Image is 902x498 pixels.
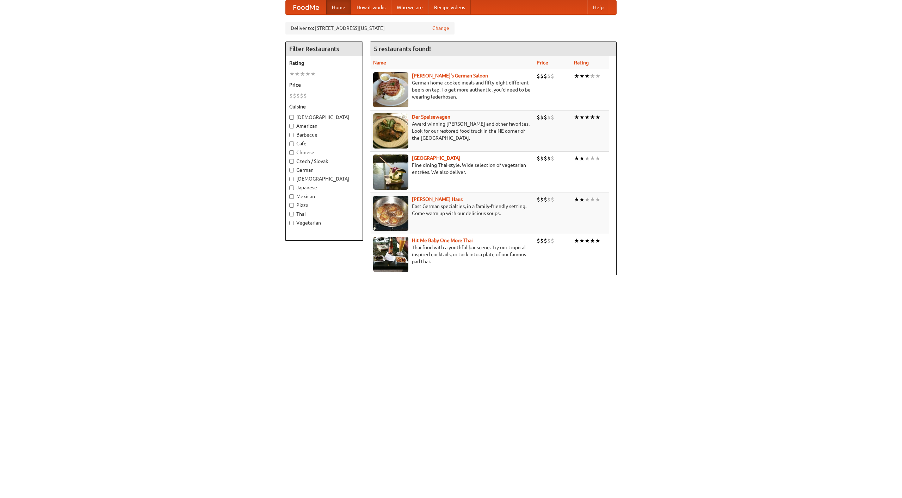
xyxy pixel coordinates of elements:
label: Pizza [289,202,359,209]
li: $ [540,196,544,203]
img: speisewagen.jpg [373,113,408,149]
a: Help [587,0,609,14]
input: Thai [289,212,294,216]
div: Deliver to: [STREET_ADDRESS][US_STATE] [285,22,455,34]
label: Thai [289,210,359,218]
li: $ [300,92,303,100]
label: German [289,166,359,174]
li: $ [547,72,551,80]
li: $ [551,196,554,203]
img: satay.jpg [373,155,408,190]
p: East German specialties, in a family-friendly setting. Come warm up with our delicious soups. [373,203,531,217]
label: Japanese [289,184,359,191]
li: ★ [574,155,579,162]
input: Pizza [289,203,294,208]
a: FoodMe [286,0,326,14]
li: $ [289,92,293,100]
h5: Price [289,81,359,88]
li: ★ [585,196,590,203]
li: $ [544,196,547,203]
li: $ [303,92,307,100]
a: Home [326,0,351,14]
b: [PERSON_NAME] Haus [412,196,463,202]
a: Change [432,25,449,32]
li: $ [551,72,554,80]
a: [PERSON_NAME]'s German Saloon [412,73,488,78]
li: $ [537,72,540,80]
img: babythai.jpg [373,237,408,272]
li: $ [537,155,540,162]
li: ★ [595,155,600,162]
label: Mexican [289,193,359,200]
input: Japanese [289,185,294,190]
a: Name [373,60,386,65]
p: Award-winning [PERSON_NAME] and other favorites. Look for our restored food truck in the NE corne... [373,120,531,141]
li: ★ [300,70,305,78]
li: ★ [579,72,585,80]
a: [GEOGRAPHIC_DATA] [412,155,460,161]
label: [DEMOGRAPHIC_DATA] [289,175,359,182]
li: ★ [579,237,585,245]
li: $ [547,237,551,245]
li: $ [544,72,547,80]
li: $ [547,155,551,162]
li: $ [551,113,554,121]
li: ★ [595,72,600,80]
label: Cafe [289,140,359,147]
li: ★ [310,70,316,78]
li: ★ [595,237,600,245]
label: Chinese [289,149,359,156]
input: Czech / Slovak [289,159,294,164]
li: $ [540,155,544,162]
input: American [289,124,294,128]
li: ★ [585,155,590,162]
a: Who we are [391,0,428,14]
li: $ [544,113,547,121]
li: ★ [585,237,590,245]
li: ★ [585,72,590,80]
li: ★ [590,196,595,203]
p: Thai food with a youthful bar scene. Try our tropical inspired cocktails, or tuck into a plate of... [373,244,531,265]
li: ★ [585,113,590,121]
label: American [289,122,359,130]
li: $ [540,113,544,121]
li: ★ [574,72,579,80]
ng-pluralize: 5 restaurants found! [374,45,431,52]
li: ★ [574,113,579,121]
li: $ [537,196,540,203]
a: Hit Me Baby One More Thai [412,238,473,243]
li: ★ [590,72,595,80]
input: Mexican [289,194,294,199]
label: [DEMOGRAPHIC_DATA] [289,114,359,121]
li: $ [293,92,296,100]
li: $ [551,155,554,162]
h5: Rating [289,59,359,67]
input: German [289,168,294,172]
li: $ [540,237,544,245]
label: Vegetarian [289,219,359,226]
li: $ [551,237,554,245]
a: Price [537,60,548,65]
img: esthers.jpg [373,72,408,107]
li: $ [296,92,300,100]
label: Czech / Slovak [289,158,359,165]
li: $ [540,72,544,80]
h4: Filter Restaurants [286,42,363,56]
li: ★ [590,237,595,245]
li: ★ [574,237,579,245]
li: ★ [574,196,579,203]
li: ★ [595,196,600,203]
p: Fine dining Thai-style. Wide selection of vegetarian entrées. We also deliver. [373,162,531,176]
a: Rating [574,60,589,65]
li: ★ [590,113,595,121]
li: $ [544,155,547,162]
b: Der Speisewagen [412,114,450,120]
label: Barbecue [289,131,359,138]
li: ★ [289,70,295,78]
li: ★ [579,196,585,203]
li: ★ [579,155,585,162]
li: $ [544,237,547,245]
